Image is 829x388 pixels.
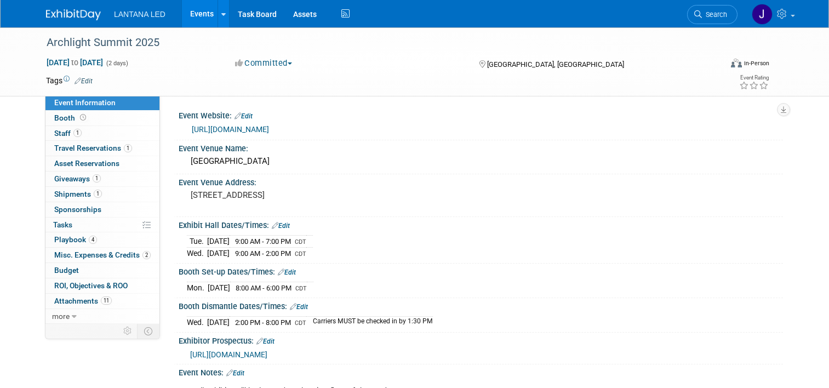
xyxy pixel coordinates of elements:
span: 2:00 PM - 8:00 PM [235,318,291,327]
a: [URL][DOMAIN_NAME] [190,350,267,359]
span: CDT [295,238,306,246]
img: ExhibitDay [46,9,101,20]
a: Edit [256,338,275,345]
span: 11 [101,296,112,305]
td: Toggle Event Tabs [138,324,160,338]
a: Event Information [45,95,159,110]
img: Jane Divis [752,4,773,25]
div: Archlight Summit 2025 [43,33,708,53]
div: Event Venue Address: [179,174,783,188]
div: Exhibitor Prospectus: [179,333,783,347]
a: Misc. Expenses & Credits2 [45,248,159,263]
div: Booth Dismantle Dates/Times: [179,298,783,312]
button: Committed [231,58,296,69]
pre: [STREET_ADDRESS] [191,190,419,200]
span: [DATE] [DATE] [46,58,104,67]
a: Shipments1 [45,187,159,202]
span: Misc. Expenses & Credits [54,250,151,259]
span: LANTANA LED [114,10,165,19]
div: Event Website: [179,107,783,122]
span: (2 days) [105,60,128,67]
a: Tasks [45,218,159,232]
td: [DATE] [207,317,230,328]
span: Staff [54,129,82,138]
span: Event Information [54,98,116,107]
a: Budget [45,263,159,278]
span: Sponsorships [54,205,101,214]
span: Tasks [53,220,72,229]
span: 9:00 AM - 7:00 PM [235,237,291,246]
span: more [52,312,70,321]
span: Booth [54,113,88,122]
a: Edit [290,303,308,311]
span: Giveaways [54,174,101,183]
div: Event Rating [739,75,769,81]
a: [URL][DOMAIN_NAME] [192,125,269,134]
a: Sponsorships [45,202,159,217]
span: 1 [94,190,102,198]
span: 4 [89,236,97,244]
td: [DATE] [208,282,230,294]
span: Budget [54,266,79,275]
span: CDT [295,319,306,327]
span: Playbook [54,235,97,244]
a: Attachments11 [45,294,159,309]
a: Staff1 [45,126,159,141]
div: Event Notes: [179,364,783,379]
span: Booth not reserved yet [78,113,88,122]
a: Edit [235,112,253,120]
a: Booth [45,111,159,125]
a: Giveaways1 [45,172,159,186]
a: Playbook4 [45,232,159,247]
span: 1 [124,144,132,152]
a: Edit [272,222,290,230]
div: [GEOGRAPHIC_DATA] [187,153,775,170]
span: Asset Reservations [54,159,119,168]
td: Carriers MUST be checked in by 1:30 PM [306,317,433,328]
div: Exhibit Hall Dates/Times: [179,217,783,231]
a: Search [687,5,737,24]
td: Wed. [187,317,207,328]
div: Event Format [662,57,769,73]
span: ROI, Objectives & ROO [54,281,128,290]
img: Format-Inperson.png [731,59,742,67]
span: Search [702,10,727,19]
td: [DATE] [207,248,230,259]
div: Event Venue Name: [179,140,783,154]
span: Attachments [54,296,112,305]
span: [GEOGRAPHIC_DATA], [GEOGRAPHIC_DATA] [487,60,624,69]
td: [DATE] [207,236,230,248]
a: ROI, Objectives & ROO [45,278,159,293]
a: Travel Reservations1 [45,141,159,156]
a: Asset Reservations [45,156,159,171]
span: CDT [295,250,306,258]
a: Edit [75,77,93,85]
span: 8:00 AM - 6:00 PM [236,284,291,292]
td: Personalize Event Tab Strip [118,324,138,338]
span: to [70,58,80,67]
span: 2 [142,251,151,259]
td: Wed. [187,248,207,259]
span: CDT [295,285,307,292]
span: Travel Reservations [54,144,132,152]
td: Mon. [187,282,208,294]
td: Tags [46,75,93,86]
span: 1 [73,129,82,137]
a: Edit [226,369,244,377]
span: 9:00 AM - 2:00 PM [235,249,291,258]
td: Tue. [187,236,207,248]
div: Booth Set-up Dates/Times: [179,264,783,278]
span: Shipments [54,190,102,198]
span: 1 [93,174,101,182]
a: Edit [278,269,296,276]
div: In-Person [744,59,769,67]
a: more [45,309,159,324]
